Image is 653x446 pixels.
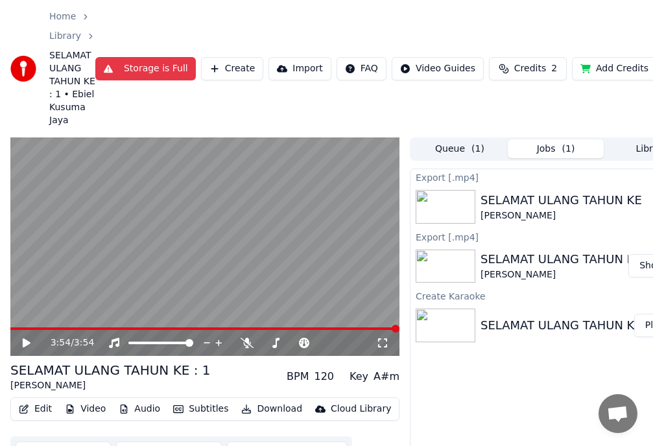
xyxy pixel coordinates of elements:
[74,336,94,349] span: 3:54
[113,400,165,418] button: Audio
[599,394,637,433] a: Open chat
[471,143,484,156] span: ( 1 )
[51,336,71,349] span: 3:54
[201,57,264,80] button: Create
[315,369,335,384] div: 120
[10,379,211,392] div: [PERSON_NAME]
[374,369,399,384] div: A#m
[60,400,111,418] button: Video
[49,10,76,23] a: Home
[287,369,309,384] div: BPM
[331,403,391,416] div: Cloud Library
[10,361,211,379] div: SELAMAT ULANG TAHUN KE : 1
[489,57,567,80] button: Credits2
[551,62,557,75] span: 2
[236,400,307,418] button: Download
[95,57,196,80] button: Storage is Full
[49,30,81,43] a: Library
[350,369,368,384] div: Key
[337,57,386,80] button: FAQ
[268,57,331,80] button: Import
[49,10,95,127] nav: breadcrumb
[562,143,575,156] span: ( 1 )
[392,57,484,80] button: Video Guides
[51,336,82,349] div: /
[412,139,508,158] button: Queue
[508,139,604,158] button: Jobs
[168,400,233,418] button: Subtitles
[14,400,57,418] button: Edit
[514,62,546,75] span: Credits
[10,56,36,82] img: youka
[49,49,95,127] span: SELAMAT ULANG TAHUN KE : 1 • Ebiel Kusuma Jaya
